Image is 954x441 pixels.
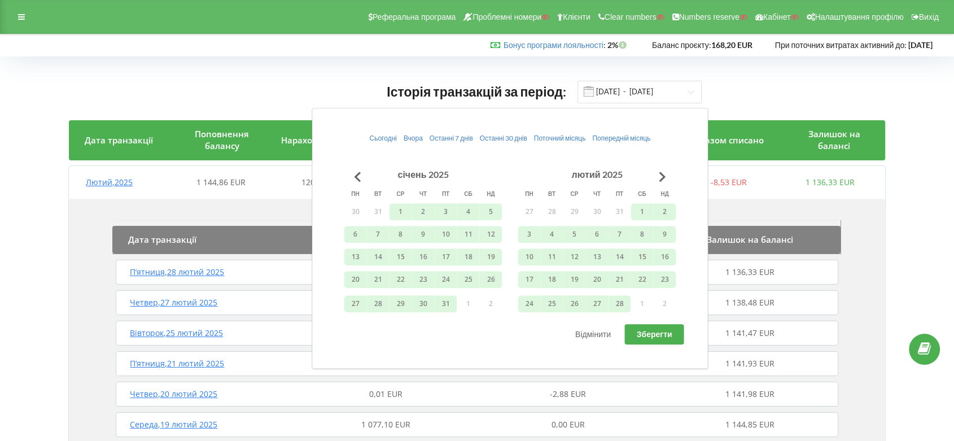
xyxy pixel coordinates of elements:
[631,185,653,202] th: субота
[366,248,389,265] button: 14
[725,297,774,308] span: 1 138,48 EUR
[130,388,217,399] span: Четвер , 20 лютий 2025
[434,203,457,220] button: 3
[457,295,479,312] button: 1
[301,177,344,187] span: 120,00 EUR
[434,271,457,288] button: 24
[585,226,608,243] button: 6
[434,226,457,243] button: 10
[608,248,631,265] button: 14
[585,185,608,202] th: четвер
[608,295,631,312] button: 28
[540,203,563,220] button: 28
[130,297,217,308] span: Четвер , 27 лютий 2025
[389,271,412,288] button: 22
[653,295,676,312] button: 2
[605,12,657,21] span: Clear numbers
[366,271,389,288] button: 21
[919,12,939,21] span: Вихід
[725,358,774,369] span: 1 141,93 EUR
[387,84,566,99] span: Історія транзакцій за період:
[195,128,249,151] span: Поповнення балансу
[130,358,224,369] span: П’ятниця , 21 лютий 2025
[631,226,653,243] button: 8
[479,185,502,202] th: неділя
[389,295,412,312] button: 29
[344,203,366,220] button: 30
[552,419,585,430] span: 0,00 EUR
[815,12,903,21] span: Налаштування профілю
[563,295,585,312] button: 26
[763,12,791,21] span: Кабінет
[479,295,502,312] button: 2
[346,165,369,188] button: Go to previous month
[373,12,456,21] span: Реферальна програма
[457,203,479,220] button: 4
[504,40,606,50] span: :
[518,271,540,288] button: 17
[389,185,412,202] th: середа
[631,203,653,220] button: 1
[434,248,457,265] button: 17
[710,177,746,187] span: -8,53 EUR
[366,185,389,202] th: вівторок
[128,234,196,245] span: Дата транзакції
[85,134,153,146] span: Дата транзакції
[366,295,389,312] button: 28
[631,295,653,312] button: 1
[563,185,585,202] th: середа
[344,226,366,243] button: 6
[585,271,608,288] button: 20
[540,226,563,243] button: 4
[653,185,676,202] th: неділя
[412,295,434,312] button: 30
[592,134,650,142] span: Попередній місяць
[366,203,389,220] button: 31
[540,185,563,202] th: вівторок
[412,248,434,265] button: 16
[653,226,676,243] button: 9
[412,185,434,202] th: четвер
[389,248,412,265] button: 15
[479,271,502,288] button: 26
[637,329,672,339] span: Зберегти
[504,40,603,50] a: Бонус програми лояльності
[412,226,434,243] button: 9
[653,271,676,288] button: 23
[607,40,629,50] strong: 2%
[700,134,764,146] span: Разом списано
[585,295,608,312] button: 27
[369,388,402,399] span: 0,01 EUR
[366,226,389,243] button: 7
[908,40,933,50] strong: [DATE]
[608,226,631,243] button: 7
[412,203,434,220] button: 2
[369,134,396,142] span: Сьогодні
[518,295,540,312] button: 24
[130,328,223,338] span: Вівторок , 25 лютий 2025
[808,128,860,151] span: Залишок на балансі
[518,248,540,265] button: 10
[457,226,479,243] button: 11
[653,203,676,220] button: 2
[725,267,774,277] span: 1 136,33 EUR
[434,295,457,312] button: 31
[130,419,217,430] span: Середа , 19 лютий 2025
[281,134,367,146] span: Нараховано бонусів
[344,295,366,312] button: 27
[540,295,563,312] button: 25
[518,185,540,202] th: понеділок
[563,271,585,288] button: 19
[608,185,631,202] th: п’ятниця
[480,134,527,142] span: Останні 30 днів
[563,248,585,265] button: 12
[625,324,684,344] button: Зберегти
[575,329,611,339] span: Відмінити
[563,12,590,21] span: Клієнти
[196,177,246,187] span: 1 144,86 EUR
[568,168,625,181] div: лютий 2025
[394,168,452,181] div: січень 2025
[344,248,366,265] button: 13
[344,271,366,288] button: 20
[631,271,653,288] button: 22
